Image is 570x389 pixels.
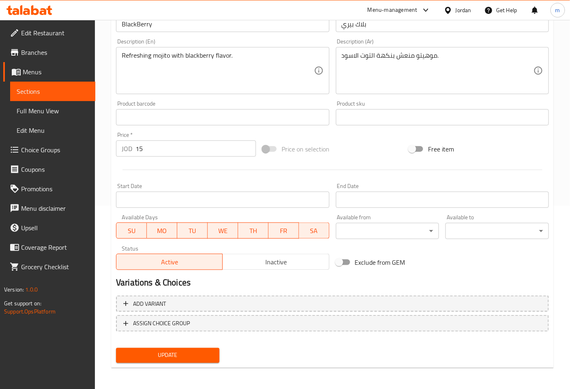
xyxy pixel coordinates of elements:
[120,225,144,237] span: SU
[23,67,89,77] span: Menus
[299,223,329,239] button: SA
[3,199,95,218] a: Menu disclaimer
[147,223,177,239] button: MO
[342,52,533,90] textarea: موهيتو منعش بنكهة التوت الاسود.
[211,225,235,237] span: WE
[116,315,549,332] button: ASSIGN CHOICE GROUP
[368,5,417,15] div: Menu-management
[17,86,89,96] span: Sections
[3,218,95,238] a: Upsell
[122,144,132,153] p: JOD
[21,223,89,233] span: Upsell
[116,277,549,289] h2: Variations & Choices
[4,284,24,295] span: Version:
[10,101,95,121] a: Full Menu View
[21,48,89,57] span: Branches
[3,62,95,82] a: Menus
[116,296,549,312] button: Add variant
[3,238,95,257] a: Coverage Report
[555,6,560,15] span: m
[116,348,219,363] button: Update
[4,306,56,317] a: Support.OpsPlatform
[116,254,223,270] button: Active
[116,223,147,239] button: SU
[445,223,549,239] div: ​
[17,106,89,116] span: Full Menu View
[177,223,208,239] button: TU
[136,140,256,157] input: Please enter price
[116,16,329,32] input: Enter name En
[21,28,89,38] span: Edit Restaurant
[25,284,38,295] span: 1.0.0
[336,223,439,239] div: ​
[21,164,89,174] span: Coupons
[208,223,238,239] button: WE
[122,52,314,90] textarea: Refreshing mojito with blackberry flavor.
[336,109,549,125] input: Please enter product sku
[238,223,269,239] button: TH
[17,125,89,135] span: Edit Menu
[133,318,190,328] span: ASSIGN CHOICE GROUP
[120,256,219,268] span: Active
[21,242,89,252] span: Coverage Report
[150,225,174,237] span: MO
[21,184,89,194] span: Promotions
[241,225,265,237] span: TH
[21,262,89,272] span: Grocery Checklist
[3,140,95,160] a: Choice Groups
[3,43,95,62] a: Branches
[3,257,95,277] a: Grocery Checklist
[456,6,471,15] div: Jordan
[3,160,95,179] a: Coupons
[302,225,326,237] span: SA
[116,109,329,125] input: Please enter product barcode
[222,254,329,270] button: Inactive
[336,16,549,32] input: Enter name Ar
[3,179,95,199] a: Promotions
[4,298,41,309] span: Get support on:
[355,257,405,267] span: Exclude from GEM
[272,225,296,237] span: FR
[10,121,95,140] a: Edit Menu
[428,144,454,154] span: Free item
[282,144,329,154] span: Price on selection
[226,256,326,268] span: Inactive
[21,145,89,155] span: Choice Groups
[123,350,213,361] span: Update
[21,203,89,213] span: Menu disclaimer
[3,23,95,43] a: Edit Restaurant
[269,223,299,239] button: FR
[10,82,95,101] a: Sections
[181,225,204,237] span: TU
[133,299,166,309] span: Add variant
